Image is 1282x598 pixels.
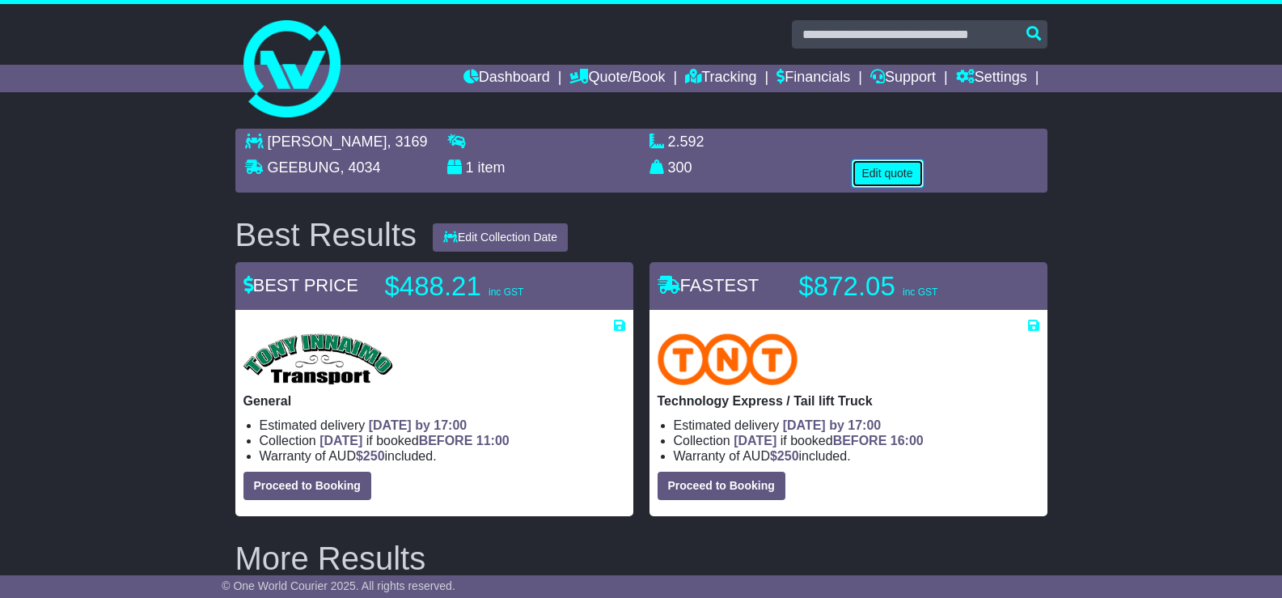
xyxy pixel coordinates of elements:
[260,418,625,433] li: Estimated delivery
[777,449,799,463] span: 250
[776,65,850,92] a: Financials
[356,449,385,463] span: $
[903,286,937,298] span: inc GST
[668,159,692,176] span: 300
[227,217,425,252] div: Best Results
[658,333,798,385] img: TNT Domestic: Technology Express / Tail lift Truck
[658,472,785,500] button: Proceed to Booking
[956,65,1027,92] a: Settings
[734,434,776,447] span: [DATE]
[658,275,759,295] span: FASTEST
[341,159,381,176] span: , 4034
[852,159,924,188] button: Edit quote
[478,159,506,176] span: item
[243,275,358,295] span: BEST PRICE
[235,541,1047,576] h2: More Results
[243,333,393,385] img: Tony Innaimo Transport: General
[476,434,510,447] span: 11:00
[674,448,1039,464] li: Warranty of AUD included.
[668,134,704,150] span: 2.592
[385,270,587,303] p: $488.21
[658,393,1039,409] p: Technology Express / Tail lift Truck
[268,134,387,150] span: [PERSON_NAME]
[734,434,923,447] span: if booked
[222,579,455,592] span: © One World Courier 2025. All rights reserved.
[419,434,473,447] span: BEFORE
[891,434,924,447] span: 16:00
[319,434,362,447] span: [DATE]
[770,449,799,463] span: $
[260,448,625,464] li: Warranty of AUD included.
[783,418,882,432] span: [DATE] by 17:00
[466,159,474,176] span: 1
[685,65,756,92] a: Tracking
[243,393,625,409] p: General
[387,134,428,150] span: , 3169
[260,433,625,448] li: Collection
[463,65,550,92] a: Dashboard
[870,65,936,92] a: Support
[268,159,341,176] span: GEEBUNG
[243,472,371,500] button: Proceed to Booking
[799,270,1001,303] p: $872.05
[489,286,523,298] span: inc GST
[433,223,568,252] button: Edit Collection Date
[833,434,887,447] span: BEFORE
[674,433,1039,448] li: Collection
[369,418,468,432] span: [DATE] by 17:00
[674,418,1039,433] li: Estimated delivery
[319,434,509,447] span: if booked
[363,449,385,463] span: 250
[569,65,665,92] a: Quote/Book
